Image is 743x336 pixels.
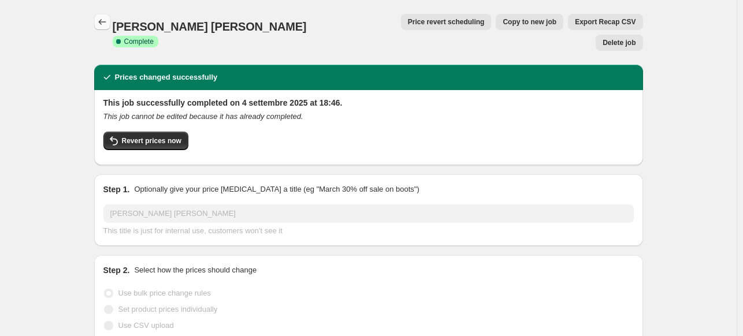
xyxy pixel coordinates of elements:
span: Delete job [603,38,636,47]
button: Export Recap CSV [568,14,642,30]
span: Set product prices individually [118,305,218,313]
input: 30% off holiday sale [103,204,634,223]
h2: Prices changed successfully [115,72,218,83]
span: Revert prices now [122,136,181,145]
p: Optionally give your price [MEDICAL_DATA] a title (eg "March 30% off sale on boots") [134,184,419,195]
button: Delete job [596,35,642,51]
button: Revert prices now [103,132,188,150]
i: This job cannot be edited because it has already completed. [103,112,303,121]
span: Use bulk price change rules [118,289,211,297]
button: Copy to new job [496,14,563,30]
span: Complete [124,37,154,46]
span: Price revert scheduling [408,17,485,27]
h2: This job successfully completed on 4 settembre 2025 at 18:46. [103,97,634,109]
h2: Step 2. [103,264,130,276]
span: Export Recap CSV [575,17,636,27]
span: Use CSV upload [118,321,174,330]
button: Price revert scheduling [401,14,492,30]
span: This title is just for internal use, customers won't see it [103,226,283,235]
p: Select how the prices should change [134,264,257,276]
span: [PERSON_NAME] [PERSON_NAME] [113,20,307,33]
button: Price change jobs [94,14,110,30]
h2: Step 1. [103,184,130,195]
span: Copy to new job [503,17,556,27]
